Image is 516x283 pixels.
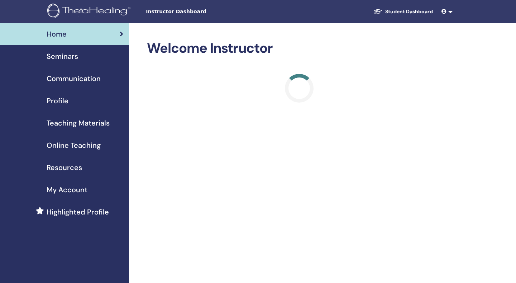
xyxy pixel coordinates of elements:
[47,51,78,62] span: Seminars
[47,184,87,195] span: My Account
[47,162,82,173] span: Resources
[368,5,439,18] a: Student Dashboard
[146,8,253,15] span: Instructor Dashboard
[47,118,110,128] span: Teaching Materials
[47,29,67,39] span: Home
[47,140,101,151] span: Online Teaching
[47,73,101,84] span: Communication
[374,8,382,14] img: graduation-cap-white.svg
[147,40,451,57] h2: Welcome Instructor
[47,95,68,106] span: Profile
[47,4,133,20] img: logo.png
[47,207,109,217] span: Highlighted Profile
